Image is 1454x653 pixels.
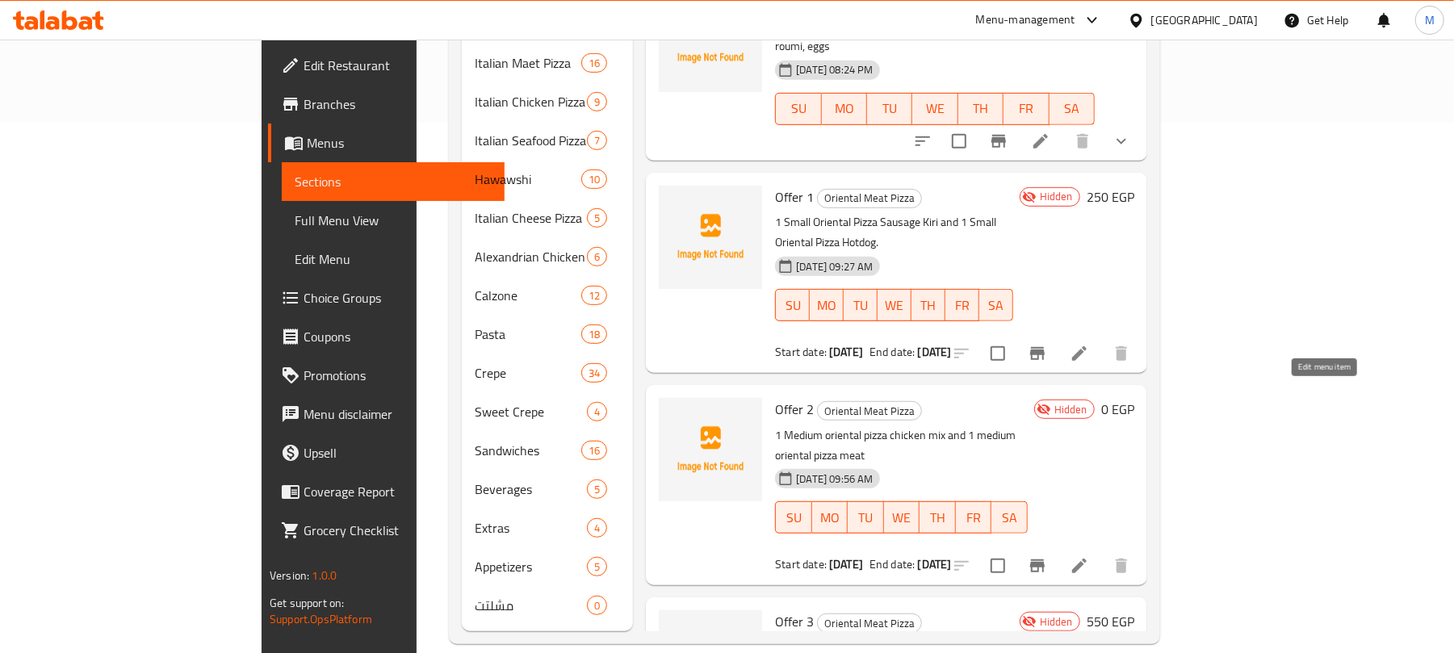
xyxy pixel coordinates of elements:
[475,402,587,421] div: Sweet Crepe
[475,170,581,189] span: Hawawshi
[1056,97,1088,120] span: SA
[582,56,606,71] span: 16
[282,201,505,240] a: Full Menu View
[1112,132,1131,151] svg: Show Choices
[268,433,505,472] a: Upsell
[475,131,587,150] span: Italian Seafood Pizza
[1050,93,1095,125] button: SA
[810,289,844,321] button: MO
[775,609,814,634] span: Offer 3
[952,294,973,317] span: FR
[790,471,879,487] span: [DATE] 09:56 AM
[581,53,607,73] div: items
[945,289,979,321] button: FR
[588,559,606,575] span: 5
[588,211,606,226] span: 5
[295,249,492,269] span: Edit Menu
[874,97,906,120] span: TU
[828,97,861,120] span: MO
[295,211,492,230] span: Full Menu View
[587,557,607,576] div: items
[775,212,1013,253] p: 1 Small Oriental Pizza Sausage Kiri and 1 Small Oriental Pizza Hotdog.
[475,286,581,305] span: Calzone
[475,208,587,228] span: Italian Cheese Pizza
[782,97,815,120] span: SU
[304,443,492,463] span: Upsell
[979,122,1018,161] button: Branch-specific-item
[848,501,884,534] button: TU
[582,443,606,458] span: 16
[582,366,606,381] span: 34
[1033,614,1079,630] span: Hidden
[958,93,1004,125] button: TH
[304,94,492,114] span: Branches
[268,472,505,511] a: Coverage Report
[462,354,633,392] div: Crepe34
[587,131,607,150] div: items
[581,324,607,344] div: items
[1031,132,1050,151] a: Edit menu item
[475,596,587,615] span: مشلتت
[819,506,842,530] span: MO
[829,341,863,362] b: [DATE]
[475,363,581,383] span: Crepe
[782,506,805,530] span: SU
[918,341,952,362] b: [DATE]
[268,46,505,85] a: Edit Restaurant
[295,172,492,191] span: Sections
[475,92,587,111] span: Italian Chicken Pizza
[869,554,915,575] span: End date:
[475,53,581,73] div: Italian Maet Pizza
[775,554,827,575] span: Start date:
[1101,398,1134,421] h6: 0 EGP
[1063,122,1102,161] button: delete
[912,93,957,125] button: WE
[462,315,633,354] div: Pasta18
[588,94,606,110] span: 9
[475,247,587,266] span: Alexandrian Chicken Pie
[268,511,505,550] a: Grocery Checklist
[587,518,607,538] div: items
[587,402,607,421] div: items
[981,337,1015,370] span: Select to update
[829,554,863,575] b: [DATE]
[878,289,911,321] button: WE
[979,289,1013,321] button: SA
[854,506,878,530] span: TU
[475,441,581,460] span: Sandwiches
[817,189,922,208] div: Oriental Meat Pizza
[587,596,607,615] div: items
[867,93,912,125] button: TU
[268,317,505,356] a: Coupons
[817,613,922,633] div: Oriental Meat Pizza
[1004,93,1049,125] button: FR
[1070,344,1089,363] a: Edit menu item
[1033,189,1079,204] span: Hidden
[581,286,607,305] div: items
[911,289,945,321] button: TH
[919,97,951,120] span: WE
[304,366,492,385] span: Promotions
[817,401,922,421] div: Oriental Meat Pizza
[965,97,997,120] span: TH
[582,288,606,303] span: 12
[775,341,827,362] span: Start date:
[268,278,505,317] a: Choice Groups
[270,592,344,613] span: Get support on:
[844,289,878,321] button: TU
[475,479,587,499] span: Beverages
[1102,334,1141,373] button: delete
[581,441,607,460] div: items
[775,425,1028,466] p: 1 Medium oriental pizza chicken mix and 1 medium oriental pizza meat
[588,598,606,613] span: 0
[981,549,1015,583] span: Select to update
[462,547,633,586] div: Appetizers5
[587,208,607,228] div: items
[986,294,1007,317] span: SA
[998,506,1021,530] span: SA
